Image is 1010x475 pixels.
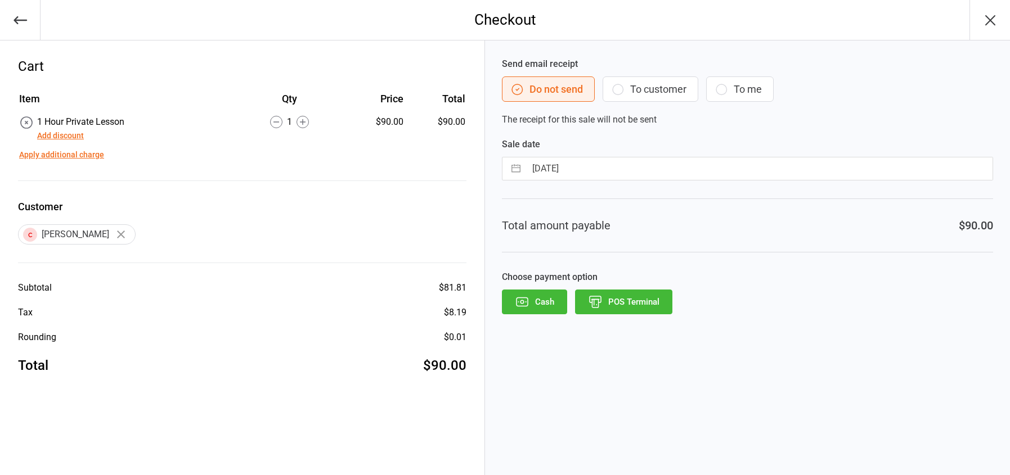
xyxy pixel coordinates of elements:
[603,76,698,102] button: To customer
[237,91,342,114] th: Qty
[502,270,993,284] label: Choose payment option
[423,355,466,376] div: $90.00
[18,281,52,295] div: Subtotal
[37,130,84,142] button: Add discount
[959,217,993,234] div: $90.00
[18,355,48,376] div: Total
[502,76,595,102] button: Do not send
[37,116,124,127] span: 1 Hour Private Lesson
[343,115,404,129] div: $90.00
[502,138,993,151] label: Sale date
[19,91,236,114] th: Item
[502,217,611,234] div: Total amount payable
[502,289,567,314] button: Cash
[444,331,466,344] div: $0.01
[18,224,136,245] div: [PERSON_NAME]
[408,115,465,142] td: $90.00
[237,115,342,129] div: 1
[18,331,56,344] div: Rounding
[408,91,465,114] th: Total
[18,199,466,214] label: Customer
[444,306,466,319] div: $8.19
[19,149,104,161] button: Apply additional charge
[18,56,466,76] div: Cart
[575,289,672,314] button: POS Terminal
[343,91,404,106] div: Price
[18,306,33,319] div: Tax
[502,57,993,126] div: The receipt for this sale will not be sent
[502,57,993,71] label: Send email receipt
[439,281,466,295] div: $81.81
[706,76,774,102] button: To me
